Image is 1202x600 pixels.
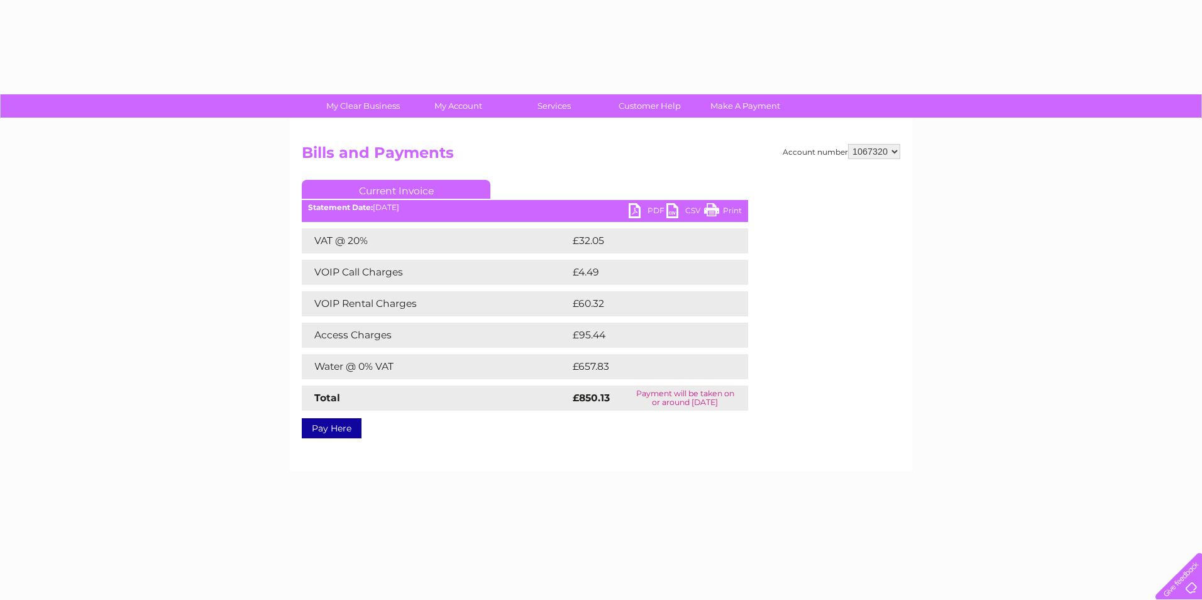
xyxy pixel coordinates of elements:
td: £657.83 [570,354,725,379]
td: VOIP Call Charges [302,260,570,285]
div: Account number [783,144,900,159]
td: VAT @ 20% [302,228,570,253]
strong: Total [314,392,340,404]
a: PDF [629,203,666,221]
a: Make A Payment [693,94,797,118]
a: Current Invoice [302,180,490,199]
b: Statement Date: [308,203,373,212]
td: £4.49 [570,260,719,285]
a: Services [502,94,606,118]
strong: £850.13 [573,392,610,404]
td: £60.32 [570,291,722,316]
td: Payment will be taken on or around [DATE] [622,386,748,411]
a: Customer Help [598,94,702,118]
a: Pay Here [302,418,361,438]
td: Water @ 0% VAT [302,354,570,379]
td: VOIP Rental Charges [302,291,570,316]
a: My Clear Business [311,94,415,118]
a: My Account [407,94,510,118]
a: Print [704,203,742,221]
td: £95.44 [570,323,724,348]
h2: Bills and Payments [302,144,900,168]
td: £32.05 [570,228,722,253]
div: [DATE] [302,203,748,212]
a: CSV [666,203,704,221]
td: Access Charges [302,323,570,348]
